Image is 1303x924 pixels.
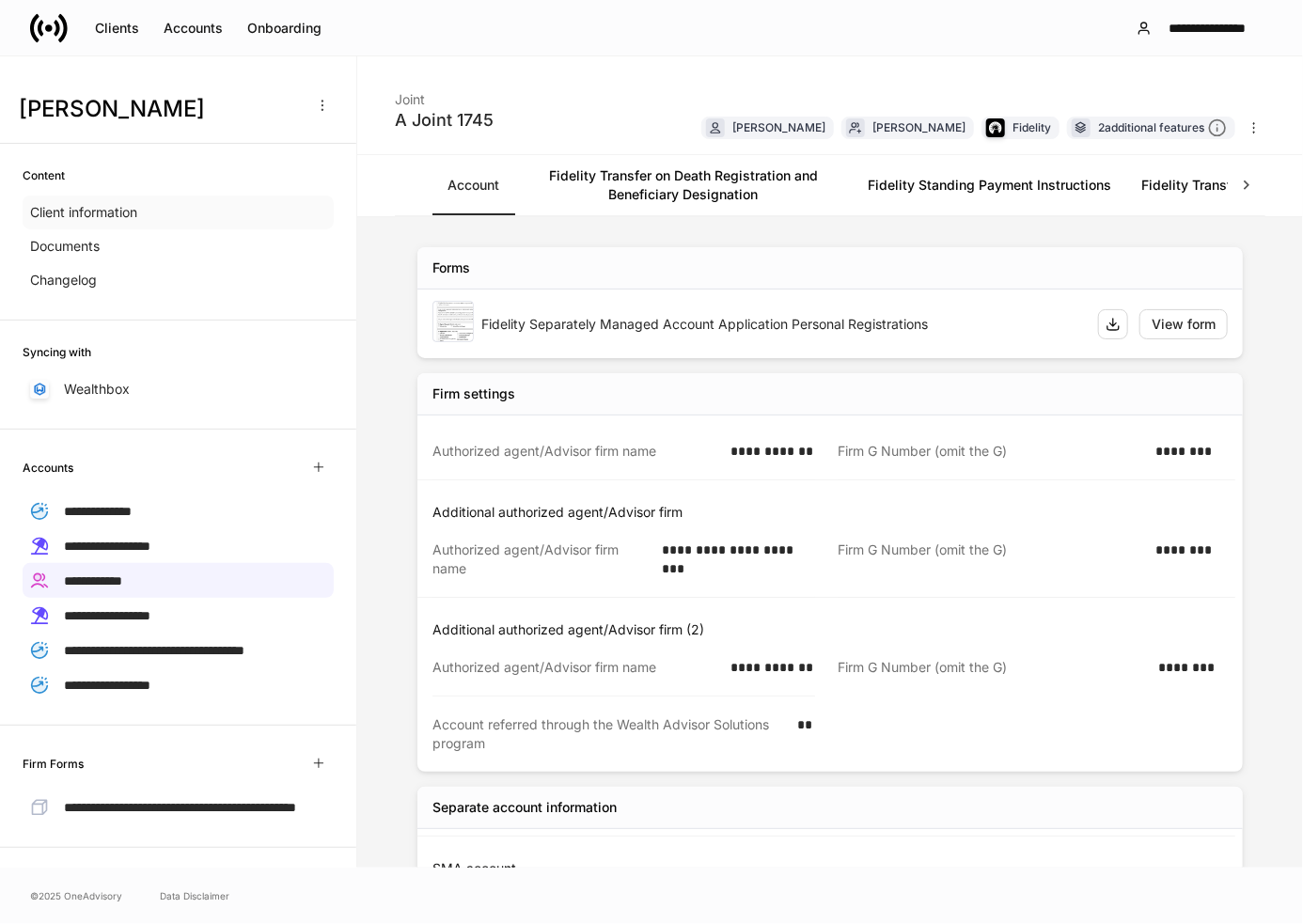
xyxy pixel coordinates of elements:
[432,658,719,677] div: Authorized agent/Advisor firm name
[1139,309,1228,339] button: View form
[432,258,470,277] div: Forms
[23,166,65,184] h6: Content
[432,442,719,461] div: Authorized agent/Advisor firm name
[23,263,334,297] a: Changelog
[395,109,494,132] div: A Joint 1745
[83,13,151,43] button: Clients
[23,343,91,361] h6: Syncing with
[23,372,334,406] a: Wealthbox
[151,13,235,43] button: Accounts
[1013,118,1051,136] div: Fidelity
[19,94,300,124] h3: [PERSON_NAME]
[432,715,786,753] div: Account referred through the Wealth Advisor Solutions program
[30,237,100,256] p: Documents
[432,798,617,817] div: Separate account information
[395,79,494,109] div: Joint
[432,155,514,215] a: Account
[30,271,97,290] p: Changelog
[23,229,334,263] a: Documents
[838,658,1147,678] div: Firm G Number (omit the G)
[838,442,1144,461] div: Firm G Number (omit the G)
[481,315,1083,334] div: Fidelity Separately Managed Account Application Personal Registrations
[235,13,334,43] button: Onboarding
[838,540,1144,578] div: Firm G Number (omit the G)
[432,859,1235,878] p: SMA account
[872,118,965,136] div: [PERSON_NAME]
[432,503,1235,522] p: Additional authorized agent/Advisor firm
[30,203,137,222] p: Client information
[160,888,229,903] a: Data Disclaimer
[432,620,1235,639] p: Additional authorized agent/Advisor firm (2)
[247,19,322,38] div: Onboarding
[23,755,84,773] h6: Firm Forms
[64,380,130,399] p: Wealthbox
[164,19,223,38] div: Accounts
[30,888,122,903] span: © 2025 OneAdvisory
[853,155,1126,215] a: Fidelity Standing Payment Instructions
[514,155,853,215] a: Fidelity Transfer on Death Registration and Beneficiary Designation
[23,459,73,477] h6: Accounts
[732,118,825,136] div: [PERSON_NAME]
[95,19,139,38] div: Clients
[1152,315,1216,334] div: View form
[432,540,651,578] div: Authorized agent/Advisor firm name
[23,196,334,229] a: Client information
[432,384,515,403] div: Firm settings
[1098,118,1227,138] div: 2 additional features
